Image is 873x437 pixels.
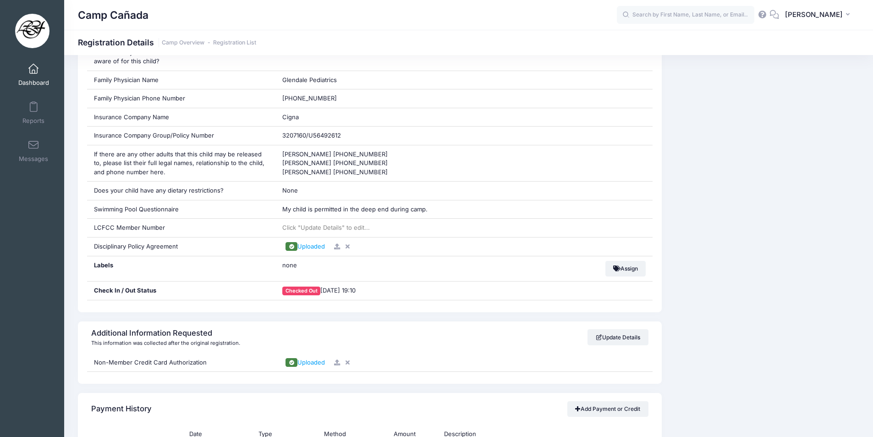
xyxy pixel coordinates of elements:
input: Search by First Name, Last Name, or Email... [617,6,754,24]
span: Cigna [282,113,299,121]
div: Disciplinary Policy Agreement [87,238,276,256]
a: Update Details [587,329,648,345]
span: [PHONE_NUMBER] [282,94,337,102]
span: Reports [22,117,44,125]
a: Registration List [213,39,256,46]
div: Family Physician Phone Number [87,89,276,108]
img: Camp Cañada [15,14,49,48]
a: Uploaded [282,243,328,250]
div: Are there any other medical conditions that we need to be aware of for this child? [87,44,276,71]
div: Non-Member Credit Card Authorization [87,354,276,372]
div: Insurance Company Name [87,108,276,127]
h1: Camp Cañada [78,5,148,26]
span: Checked Out [282,287,320,295]
div: Labels [87,256,276,281]
span: [PERSON_NAME] [PHONE_NUMBER] [PERSON_NAME] [PHONE_NUMBER] [PERSON_NAME] [PHONE_NUMBER] [282,150,388,176]
a: Camp Overview [162,39,204,46]
a: Add Payment or Credit [567,401,648,417]
span: Uploaded [297,359,325,366]
a: Reports [12,97,55,129]
span: Glendale Pediatrics [282,76,337,83]
div: LCFCC Member Number [87,219,276,237]
h4: Additional Information Requested [91,329,237,338]
button: Assign [605,261,646,277]
h1: Registration Details [78,38,256,47]
div: [DATE] 19:10 [275,282,653,300]
a: Uploaded [282,359,328,366]
span: Click "Update Details" to edit... [282,224,370,231]
span: NA [282,49,291,56]
a: Dashboard [12,59,55,91]
div: Family Physician Name [87,71,276,89]
span: Uploaded [297,243,325,250]
span: Messages [19,155,48,163]
h4: Payment History [91,396,152,422]
div: This information was collected after the original registration. [91,339,240,347]
span: Dashboard [18,79,49,87]
span: My child is permitted in the deep end during camp. [282,205,428,213]
button: [PERSON_NAME] [779,5,859,26]
span: none [282,261,397,270]
div: Check In / Out Status [87,282,276,300]
span: [PERSON_NAME] [785,10,843,20]
span: None [282,187,298,194]
a: Messages [12,135,55,167]
div: Does your child have any dietary restrictions? [87,182,276,200]
span: 3207160/U56492612 [282,132,341,139]
div: Insurance Company Group/Policy Number [87,127,276,145]
div: If there are any other adults that this child may be released to, please list their full legal na... [87,145,276,182]
div: Swimming Pool Questionnaire [87,200,276,219]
